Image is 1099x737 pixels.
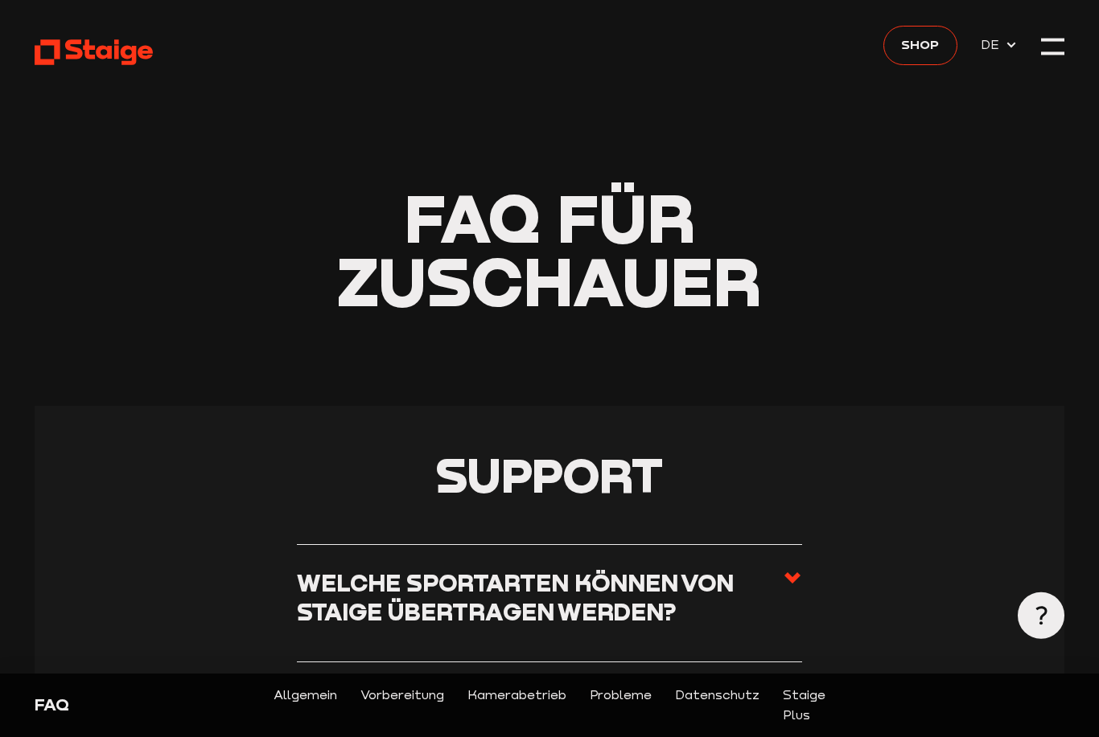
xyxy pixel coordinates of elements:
a: Vorbereitung [360,685,444,725]
span: DE [981,35,1005,55]
span: Shop [901,35,939,55]
div: FAQ [35,694,279,717]
a: Allgemein [274,685,337,725]
a: Probleme [590,685,652,725]
h3: Welche Sportarten können von Staige übertragen werden? [297,568,784,626]
a: Staige Plus [783,685,825,725]
a: Kamerabetrieb [467,685,566,725]
a: Shop [883,26,957,65]
span: für Zuschauer [337,177,761,321]
span: Support [436,446,663,503]
span: FAQ [404,177,541,258]
a: Datenschutz [675,685,759,725]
